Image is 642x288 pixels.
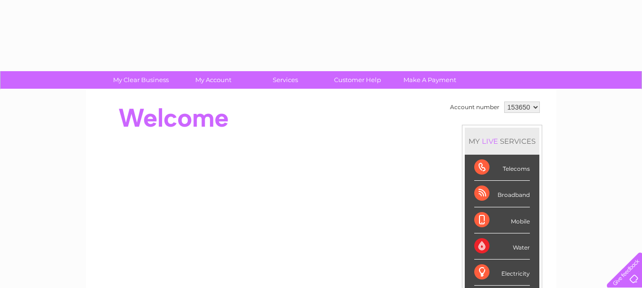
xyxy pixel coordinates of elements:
div: LIVE [480,137,500,146]
div: Water [474,233,530,260]
a: Make A Payment [391,71,469,89]
a: Customer Help [318,71,397,89]
div: Telecoms [474,155,530,181]
div: MY SERVICES [465,128,539,155]
div: Mobile [474,207,530,233]
td: Account number [448,99,502,115]
a: My Clear Business [102,71,180,89]
div: Electricity [474,260,530,286]
a: My Account [174,71,252,89]
a: Services [246,71,325,89]
div: Broadband [474,181,530,207]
